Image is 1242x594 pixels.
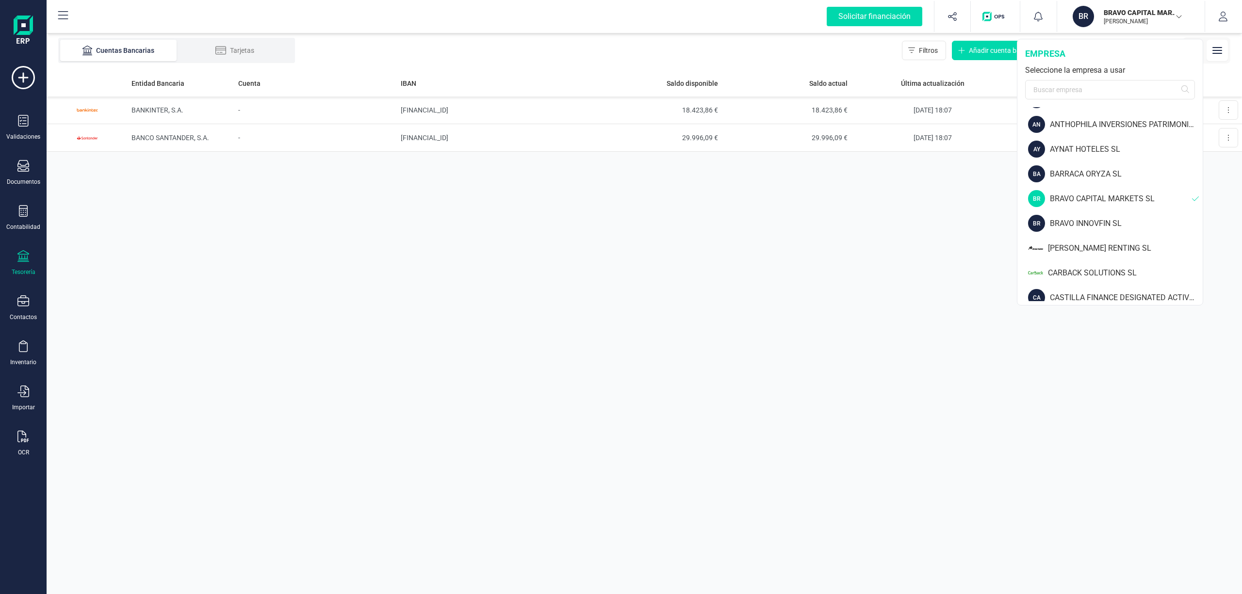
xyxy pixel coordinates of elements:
[982,12,1008,21] img: Logo de OPS
[131,106,183,114] span: BANKINTER, S.A.
[1050,292,1203,304] div: CASTILLA FINANCE DESIGNATED ACTIVITY COMPANY
[12,403,35,411] div: Importar
[73,96,102,125] img: Imagen de BANKINTER, S.A.
[1050,193,1192,205] div: BRAVO CAPITAL MARKETS SL
[1104,8,1181,17] p: BRAVO CAPITAL MARKETS SL
[80,46,157,55] div: Cuentas Bancarias
[1050,168,1203,180] div: BARRACA ORYZA SL
[18,449,29,456] div: OCR
[238,79,261,88] span: Cuenta
[73,123,102,152] img: Imagen de BANCO SANTANDER, S.A.
[131,79,184,88] span: Entidad Bancaria
[1048,242,1203,254] div: [PERSON_NAME] RENTING SL
[1025,80,1195,99] input: Buscar empresa
[667,79,718,88] span: Saldo disponible
[726,105,848,115] span: 18.423,86 €
[1050,144,1203,155] div: AYNAT HOTELES SL
[827,7,922,26] div: Solicitar financiación
[1069,1,1193,32] button: BRBRAVO CAPITAL MARKETS SL[PERSON_NAME]
[1028,141,1045,158] div: AY
[914,134,952,142] span: [DATE] 18:07
[1028,116,1045,133] div: AN
[1073,6,1094,27] div: BR
[977,1,1014,32] button: Logo de OPS
[596,105,718,115] span: 18.423,86 €
[7,178,40,186] div: Documentos
[6,223,40,231] div: Contabilidad
[1050,119,1203,130] div: ANTHOPHILA INVERSIONES PATRIMONIALES SL
[1028,264,1043,281] img: CA
[809,79,848,88] span: Saldo actual
[1028,240,1043,257] img: BR
[6,133,40,141] div: Validaciones
[10,313,37,321] div: Contactos
[196,46,274,55] div: Tarjetas
[726,133,848,143] span: 29.996,09 €
[596,133,718,143] span: 29.996,09 €
[238,106,240,114] span: -
[901,79,964,88] span: Última actualización
[1050,218,1203,229] div: BRAVO INNOVFIN SL
[238,134,240,142] span: -
[902,41,946,60] button: Filtros
[969,46,1039,55] span: Añadir cuenta bancaria
[14,16,33,47] img: Logo Finanedi
[10,358,36,366] div: Inventario
[1104,17,1181,25] p: [PERSON_NAME]
[397,96,592,124] td: [FINANCIAL_ID]
[914,106,952,114] span: [DATE] 18:07
[1028,215,1045,232] div: BR
[1028,289,1045,306] div: CA
[1048,267,1203,279] div: CARBACK SOLUTIONS SL
[397,124,592,152] td: [FINANCIAL_ID]
[919,46,938,55] span: Filtros
[1028,165,1045,182] div: BA
[1028,190,1045,207] div: BR
[815,1,934,32] button: Solicitar financiación
[12,268,35,276] div: Tesorería
[1025,47,1195,61] div: empresa
[131,134,209,142] span: BANCO SANTANDER, S.A.
[952,41,1047,60] button: Añadir cuenta bancaria
[401,79,416,88] span: IBAN
[1025,64,1195,76] div: Seleccione la empresa a usar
